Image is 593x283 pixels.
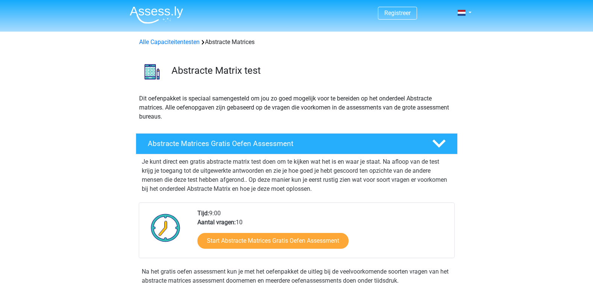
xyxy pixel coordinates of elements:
[136,56,168,88] img: abstracte matrices
[148,139,420,148] h4: Abstracte Matrices Gratis Oefen Assessment
[192,209,454,258] div: 9:00 10
[384,9,411,17] a: Registreer
[171,65,452,76] h3: Abstracte Matrix test
[197,233,349,249] a: Start Abstracte Matrices Gratis Oefen Assessment
[142,157,452,193] p: Je kunt direct een gratis abstracte matrix test doen om te kijken wat het is en waar je staat. Na...
[147,209,185,246] img: Klok
[139,38,200,46] a: Alle Capaciteitentesten
[133,133,461,154] a: Abstracte Matrices Gratis Oefen Assessment
[136,38,457,47] div: Abstracte Matrices
[197,219,236,226] b: Aantal vragen:
[130,6,183,24] img: Assessly
[197,210,209,217] b: Tijd:
[139,94,454,121] p: Dit oefenpakket is speciaal samengesteld om jou zo goed mogelijk voor te bereiden op het onderdee...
